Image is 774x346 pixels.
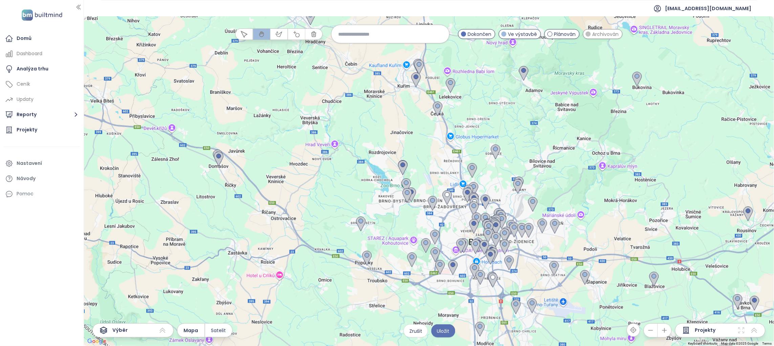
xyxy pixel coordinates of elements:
a: Domů [3,32,80,45]
span: Dokončen [468,30,492,38]
span: Zrušit [409,327,422,335]
button: Zrušit [404,324,428,338]
a: Projekty [3,123,80,137]
div: Domů [17,34,31,43]
span: [EMAIL_ADDRESS][DOMAIN_NAME] [665,0,752,17]
span: Výběr [112,326,128,334]
img: logo [20,8,64,22]
span: Archivován [593,30,619,38]
div: Analýza trhu [17,65,48,73]
div: Projekty [17,126,37,134]
div: Pomoc [17,190,34,198]
div: Pomoc [3,187,80,201]
div: Dashboard [17,49,42,58]
a: Analýza trhu [3,62,80,76]
a: Ceník [3,78,80,91]
span: Projekty [695,326,716,334]
span: Satelit [211,327,226,334]
button: Mapa [177,324,205,337]
a: Terms (opens in new tab) [762,342,772,345]
a: Dashboard [3,47,80,61]
img: Google [86,337,108,346]
span: Uložit [437,327,450,335]
a: Návody [3,172,80,186]
button: Uložit [431,324,455,338]
button: Reporty [3,108,80,122]
button: Keyboard shortcuts [688,341,717,346]
div: Ceník [17,80,30,88]
span: Map data ©2025 Google [722,342,758,345]
span: Mapa [184,327,198,334]
div: Updaty [17,95,34,104]
a: Open this area in Google Maps (opens a new window) [86,337,108,346]
span: Ve výstavbě [508,30,537,38]
span: Plánován [554,30,576,38]
button: Satelit [205,324,232,337]
a: Updaty [3,93,80,106]
div: Návody [17,174,36,183]
a: Nastavení [3,157,80,170]
div: Nastavení [17,159,42,168]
